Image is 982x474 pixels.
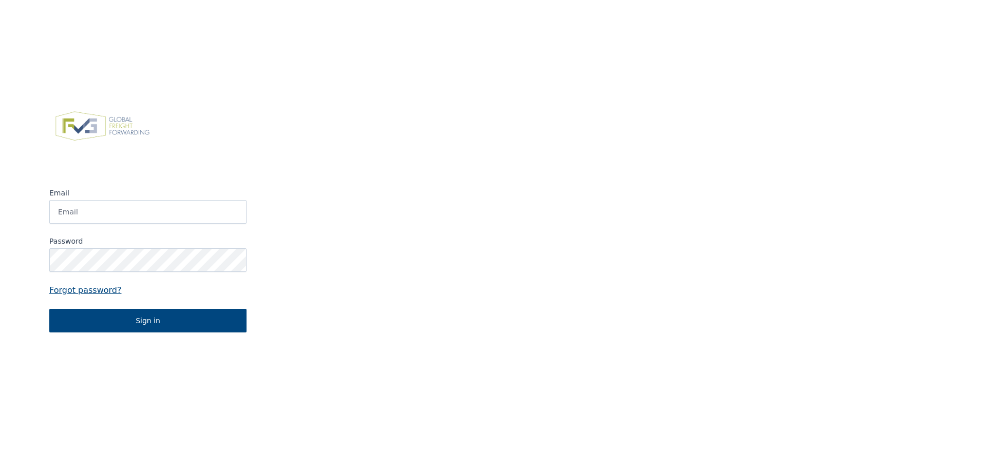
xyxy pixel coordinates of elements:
[49,200,247,224] input: Email
[49,236,247,246] label: Password
[49,188,247,198] label: Email
[49,309,247,332] button: Sign in
[49,284,247,297] a: Forgot password?
[49,106,156,147] img: FVG - Global freight forwarding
